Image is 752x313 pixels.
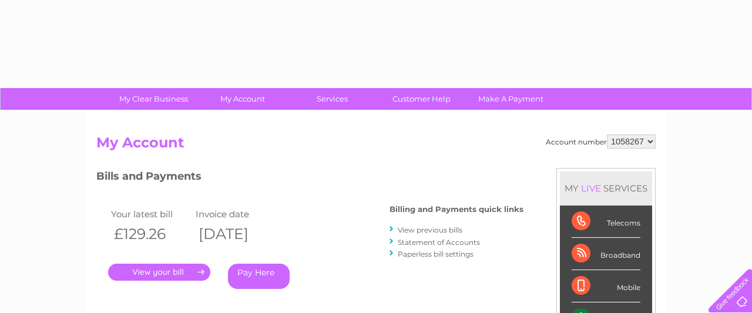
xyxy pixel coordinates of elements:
h3: Bills and Payments [96,168,523,189]
a: Pay Here [228,264,290,289]
th: [DATE] [193,222,277,246]
div: Telecoms [572,206,640,238]
a: My Clear Business [105,88,202,110]
th: £129.26 [108,222,193,246]
div: Mobile [572,270,640,302]
a: Statement of Accounts [398,238,480,247]
td: Your latest bill [108,206,193,222]
a: Paperless bill settings [398,250,474,258]
div: LIVE [579,183,603,194]
div: MY SERVICES [560,171,652,205]
a: Make A Payment [462,88,559,110]
a: Customer Help [373,88,470,110]
td: Invoice date [193,206,277,222]
a: . [108,264,210,281]
a: Services [284,88,381,110]
h4: Billing and Payments quick links [390,205,523,214]
a: View previous bills [398,226,462,234]
div: Broadband [572,238,640,270]
h2: My Account [96,134,656,157]
a: My Account [194,88,291,110]
div: Account number [546,134,656,149]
